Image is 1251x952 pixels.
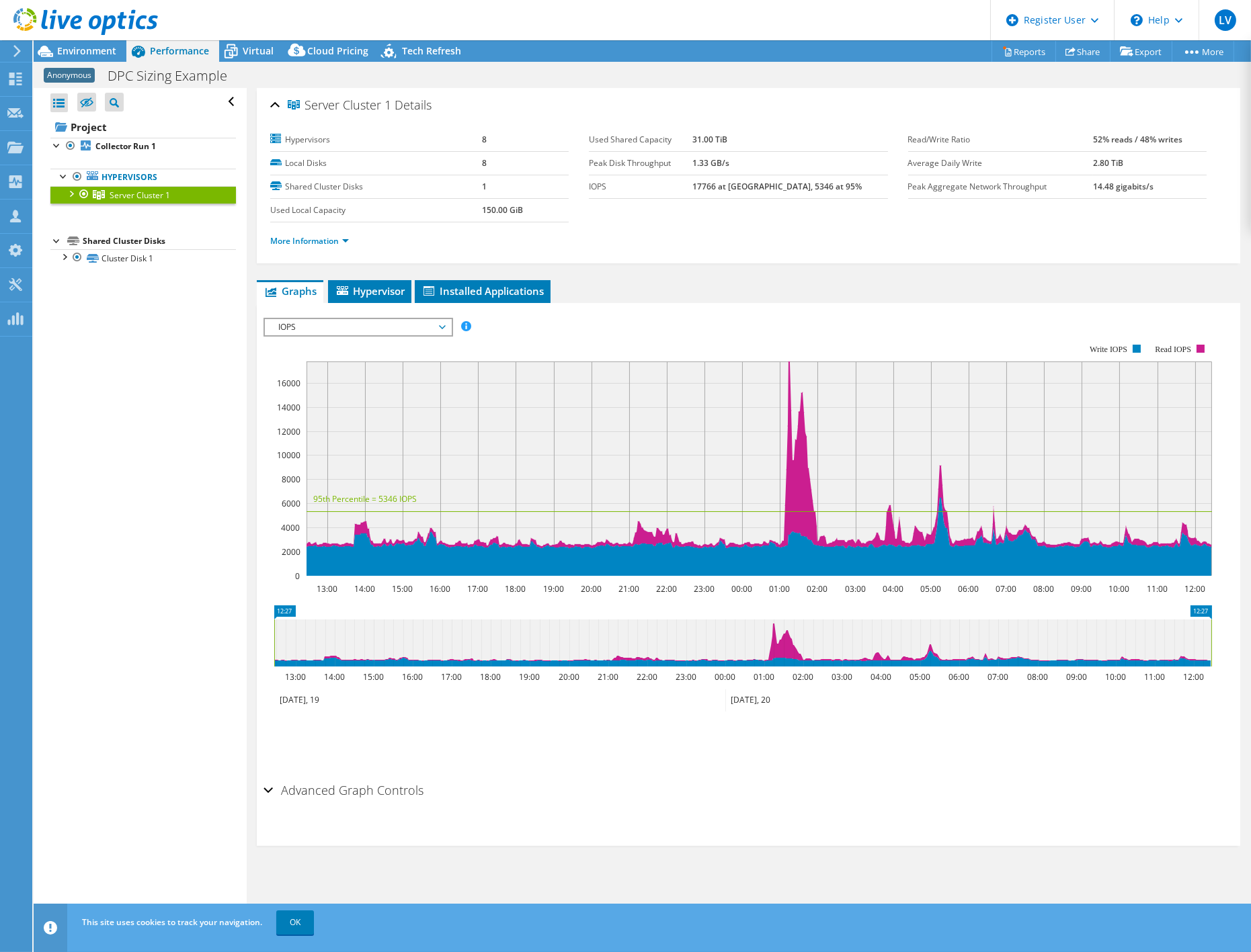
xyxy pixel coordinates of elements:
label: Average Daily Write [908,157,1093,170]
span: This site uses cookies to track your navigation. [82,916,262,928]
b: 17766 at [GEOGRAPHIC_DATA], 5346 at 95% [692,181,862,192]
text: 00:00 [715,671,735,683]
svg: \n [1131,14,1143,26]
a: Server Cluster 1 [50,186,236,204]
text: 23:00 [694,583,715,595]
text: 06:00 [949,671,969,683]
text: 4000 [281,522,300,533]
text: 14:00 [324,671,345,683]
span: LV [1215,9,1236,31]
label: Peak Disk Throughput [589,157,692,170]
span: Virtual [243,44,274,57]
b: 150.00 GiB [482,204,523,216]
text: Read IOPS [1155,345,1191,354]
text: 21:00 [618,583,639,595]
text: 01:00 [769,583,790,595]
label: Used Shared Capacity [589,133,692,146]
text: 14000 [277,402,300,413]
b: 31.00 TiB [692,134,727,145]
text: 12000 [277,426,300,437]
text: 14:00 [354,583,375,595]
span: Details [395,97,432,113]
text: 07:00 [996,583,1016,595]
b: 52% reads / 48% writes [1093,134,1182,145]
text: 8000 [282,474,300,485]
text: 08:00 [1033,583,1054,595]
text: 11:00 [1144,671,1165,683]
label: Shared Cluster Disks [270,180,482,193]
text: 09:00 [1066,671,1087,683]
text: 04:00 [883,583,903,595]
text: 20:00 [581,583,602,595]
a: Project [50,116,236,138]
span: Graphs [264,284,317,298]
text: 0 [295,570,300,582]
span: Hypervisor [335,284,405,298]
text: 15:00 [392,583,413,595]
span: Cloud Pricing [307,44,368,57]
a: Collector Run 1 [50,138,236,155]
b: 8 [482,157,487,169]
text: 22:00 [656,583,677,595]
text: 07:00 [987,671,1008,683]
text: 17:00 [467,583,488,595]
b: 14.48 gigabits/s [1093,181,1154,192]
text: Write IOPS [1090,345,1127,354]
text: 17:00 [441,671,462,683]
text: 16:00 [430,583,450,595]
text: 06:00 [958,583,979,595]
a: Export [1110,41,1172,62]
text: 12:00 [1184,583,1205,595]
label: Used Local Capacity [270,204,482,217]
text: 10000 [277,449,300,461]
span: Environment [57,44,116,57]
label: Peak Aggregate Network Throughput [908,180,1093,193]
b: 1.33 GB/s [692,157,729,169]
label: Hypervisors [270,133,482,146]
text: 10:00 [1105,671,1126,683]
label: Read/Write Ratio [908,133,1093,146]
b: Collector Run 1 [95,140,156,152]
text: 04:00 [871,671,891,683]
text: 11:00 [1147,583,1168,595]
text: 00:00 [731,583,752,595]
a: Cluster Disk 1 [50,249,236,267]
span: Tech Refresh [402,44,461,57]
span: IOPS [272,319,444,335]
text: 95th Percentile = 5346 IOPS [313,493,417,505]
div: Shared Cluster Disks [83,233,236,249]
span: Server Cluster 1 [110,189,170,201]
text: 22:00 [637,671,657,683]
span: Server Cluster 1 [288,99,391,112]
span: Installed Applications [421,284,544,298]
span: Anonymous [44,68,95,83]
text: 02:00 [793,671,813,683]
span: Performance [150,44,209,57]
text: 21:00 [598,671,618,683]
text: 08:00 [1027,671,1048,683]
b: 1 [482,181,487,192]
text: 10:00 [1108,583,1129,595]
text: 19:00 [543,583,564,595]
h1: DPC Sizing Example [102,69,248,83]
text: 02:00 [807,583,828,595]
text: 13:00 [317,583,337,595]
text: 16:00 [402,671,423,683]
text: 09:00 [1071,583,1092,595]
text: 19:00 [519,671,540,683]
text: 03:00 [832,671,852,683]
label: Local Disks [270,157,482,170]
text: 16000 [277,378,300,389]
text: 13:00 [285,671,306,683]
h2: Advanced Graph Controls [264,777,423,804]
a: Hypervisors [50,169,236,186]
b: 2.80 TiB [1093,157,1123,169]
text: 12:00 [1183,671,1204,683]
a: Share [1055,41,1111,62]
text: 01:00 [754,671,774,683]
text: 18:00 [480,671,501,683]
a: Reports [992,41,1056,62]
label: IOPS [589,180,692,193]
text: 05:00 [920,583,941,595]
text: 18:00 [505,583,526,595]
